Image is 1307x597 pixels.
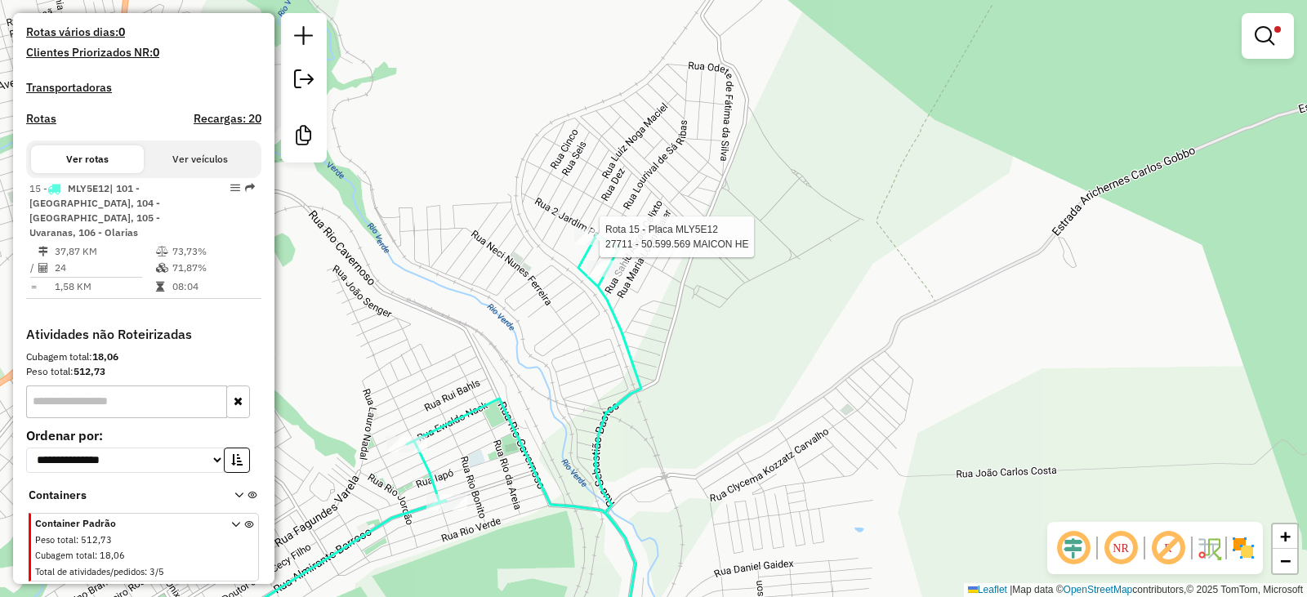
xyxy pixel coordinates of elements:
span: : [76,534,78,546]
span: Container Padrão [35,516,212,531]
img: Exibir/Ocultar setores [1230,535,1256,561]
a: OpenStreetMap [1064,584,1133,595]
span: Filtro Ativo [1274,26,1281,33]
em: Rota exportada [245,183,255,193]
h4: Recargas: 20 [194,112,261,126]
a: Nova sessão e pesquisa [288,20,320,56]
strong: 0 [153,45,159,60]
button: Ver rotas [31,145,144,173]
h4: Rotas vários dias: [26,25,261,39]
td: 08:04 [172,278,254,295]
span: Cubagem total [35,550,95,561]
td: / [29,260,38,276]
td: 71,87% [172,260,254,276]
strong: 0 [118,25,125,39]
span: Ocultar deslocamento [1054,528,1093,568]
i: Distância Total [38,247,48,256]
em: Opções [230,183,240,193]
span: 3/5 [149,566,164,577]
td: = [29,278,38,295]
img: Fluxo de ruas [1196,535,1222,561]
span: : [95,550,97,561]
strong: 18,06 [92,350,118,363]
span: Exibir rótulo [1149,528,1188,568]
a: Zoom in [1273,524,1297,549]
h4: Transportadoras [26,81,261,95]
i: % de utilização do peso [156,247,168,256]
a: Exportar sessão [288,63,320,100]
td: 73,73% [172,243,254,260]
i: Total de Atividades [38,263,48,273]
div: Cubagem total: [26,350,261,364]
span: Total de atividades/pedidos [35,566,145,577]
span: : [145,566,147,577]
button: Ver veículos [144,145,256,173]
strong: 512,73 [74,365,105,377]
a: Leaflet [968,584,1007,595]
span: Ocultar NR [1101,528,1140,568]
span: 512,73 [81,534,112,546]
i: % de utilização da cubagem [156,263,168,273]
td: 1,58 KM [54,278,155,295]
span: 18,06 [100,550,125,561]
div: Peso total: [26,364,261,379]
span: 15 - [29,182,160,238]
a: Zoom out [1273,549,1297,573]
span: − [1280,550,1291,571]
button: Ordem crescente [224,448,250,473]
a: Criar modelo [288,119,320,156]
label: Ordenar por: [26,425,261,445]
span: Peso total [35,534,76,546]
a: Rotas [26,112,56,126]
h4: Atividades não Roteirizadas [26,327,261,342]
td: 37,87 KM [54,243,155,260]
div: Map data © contributors,© 2025 TomTom, Microsoft [964,583,1307,597]
span: MLY5E12 [68,182,109,194]
a: Exibir filtros [1248,20,1287,52]
h4: Clientes Priorizados NR: [26,46,261,60]
i: Tempo total em rota [156,282,164,292]
span: + [1280,526,1291,546]
span: | [1010,584,1012,595]
span: Containers [29,487,213,504]
td: 24 [54,260,155,276]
